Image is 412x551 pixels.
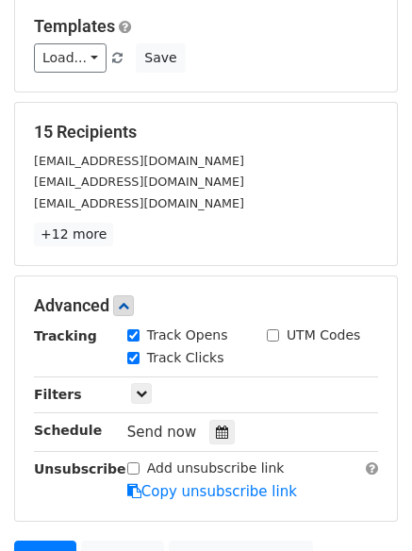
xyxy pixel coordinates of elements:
small: [EMAIL_ADDRESS][DOMAIN_NAME] [34,154,244,168]
a: Copy unsubscribe link [127,483,297,500]
button: Save [136,43,185,73]
label: Track Opens [147,326,228,345]
h5: 15 Recipients [34,122,378,142]
span: Send now [127,424,197,441]
small: [EMAIL_ADDRESS][DOMAIN_NAME] [34,175,244,189]
a: +12 more [34,223,113,246]
a: Load... [34,43,107,73]
strong: Unsubscribe [34,461,126,476]
strong: Tracking [34,328,97,343]
a: Templates [34,16,115,36]
small: [EMAIL_ADDRESS][DOMAIN_NAME] [34,196,244,210]
label: UTM Codes [287,326,360,345]
iframe: Chat Widget [318,460,412,551]
h5: Advanced [34,295,378,316]
label: Add unsubscribe link [147,459,285,478]
strong: Schedule [34,423,102,438]
strong: Filters [34,387,82,402]
label: Track Clicks [147,348,224,368]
